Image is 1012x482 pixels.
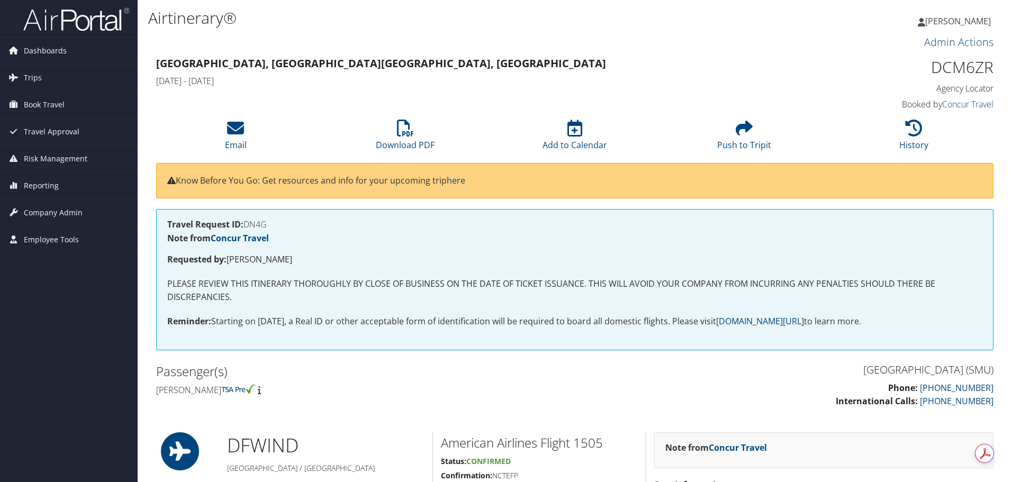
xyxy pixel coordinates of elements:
[447,175,465,186] a: here
[441,434,638,452] h2: American Airlines Flight 1505
[836,395,918,407] strong: International Calls:
[796,56,993,78] h1: DCM6ZR
[24,172,59,199] span: Reporting
[227,432,424,459] h1: DFW IND
[156,384,567,396] h4: [PERSON_NAME]
[899,125,928,151] a: History
[167,315,211,327] strong: Reminder:
[167,174,982,188] p: Know Before You Go: Get resources and info for your upcoming trip
[796,83,993,94] h4: Agency Locator
[24,226,79,253] span: Employee Tools
[665,442,767,453] strong: Note from
[167,253,227,265] strong: Requested by:
[441,456,466,466] strong: Status:
[583,362,993,377] h3: [GEOGRAPHIC_DATA] (SMU)
[24,119,79,145] span: Travel Approval
[925,15,991,27] span: [PERSON_NAME]
[716,315,804,327] a: [DOMAIN_NAME][URL]
[888,382,918,394] strong: Phone:
[924,35,993,49] a: Admin Actions
[221,384,256,394] img: tsa-precheck.png
[543,125,607,151] a: Add to Calendar
[24,92,65,118] span: Book Travel
[942,98,993,110] a: Concur Travel
[148,7,717,29] h1: Airtinerary®
[920,395,993,407] a: [PHONE_NUMBER]
[167,219,243,230] strong: Travel Request ID:
[376,125,435,151] a: Download PDF
[24,38,67,64] span: Dashboards
[211,232,269,244] a: Concur Travel
[24,65,42,91] span: Trips
[156,75,780,87] h4: [DATE] - [DATE]
[167,315,982,329] p: Starting on [DATE], a Real ID or other acceptable form of identification will be required to boar...
[918,5,1001,37] a: [PERSON_NAME]
[167,220,982,229] h4: DN4G
[23,7,129,32] img: airportal-logo.png
[156,56,606,70] strong: [GEOGRAPHIC_DATA], [GEOGRAPHIC_DATA] [GEOGRAPHIC_DATA], [GEOGRAPHIC_DATA]
[441,470,638,481] h5: NCTEFP
[24,199,83,226] span: Company Admin
[167,232,269,244] strong: Note from
[796,98,993,110] h4: Booked by
[920,382,993,394] a: [PHONE_NUMBER]
[24,145,87,172] span: Risk Management
[717,125,771,151] a: Push to Tripit
[167,253,982,267] p: [PERSON_NAME]
[227,463,424,474] h5: [GEOGRAPHIC_DATA] / [GEOGRAPHIC_DATA]
[225,125,247,151] a: Email
[709,442,767,453] a: Concur Travel
[441,470,492,480] strong: Confirmation:
[167,277,982,304] p: PLEASE REVIEW THIS ITINERARY THOROUGHLY BY CLOSE OF BUSINESS ON THE DATE OF TICKET ISSUANCE. THIS...
[156,362,567,380] h2: Passenger(s)
[466,456,511,466] span: Confirmed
